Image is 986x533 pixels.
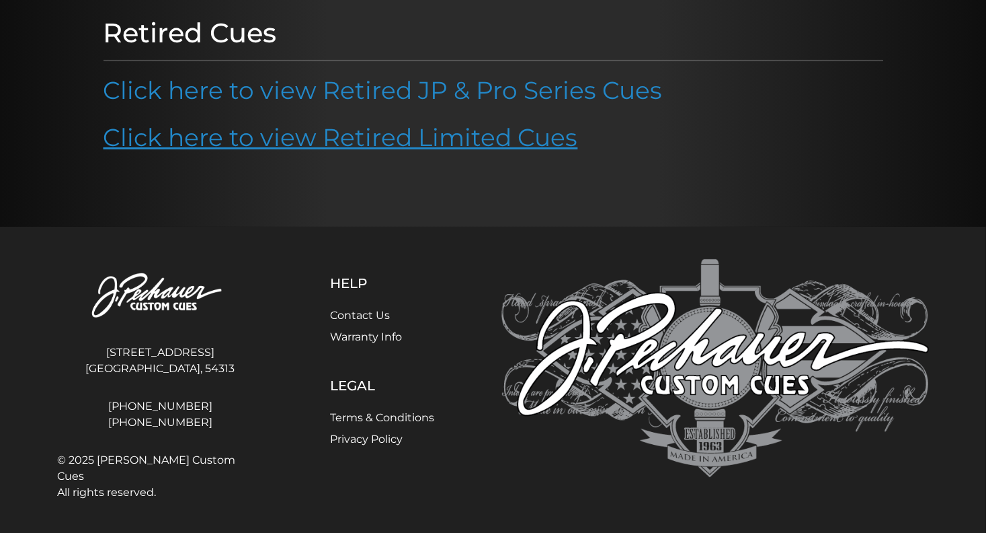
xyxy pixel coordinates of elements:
[104,75,663,105] a: Click here to view Retired JP & Pro Series Cues
[330,411,434,424] a: Terms & Conditions
[330,330,402,343] a: Warranty Info
[104,122,578,152] a: Click here to view Retired Limited Cues
[330,433,403,446] a: Privacy Policy
[58,398,263,415] a: [PHONE_NUMBER]
[104,17,883,49] h1: Retired Cues
[330,378,434,394] h5: Legal
[330,309,390,322] a: Contact Us
[58,259,263,334] img: Pechauer Custom Cues
[330,275,434,291] h5: Help
[58,415,263,431] a: [PHONE_NUMBER]
[58,452,263,501] span: © 2025 [PERSON_NAME] Custom Cues All rights reserved.
[501,259,929,478] img: Pechauer Custom Cues
[58,339,263,382] address: [STREET_ADDRESS] [GEOGRAPHIC_DATA], 54313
